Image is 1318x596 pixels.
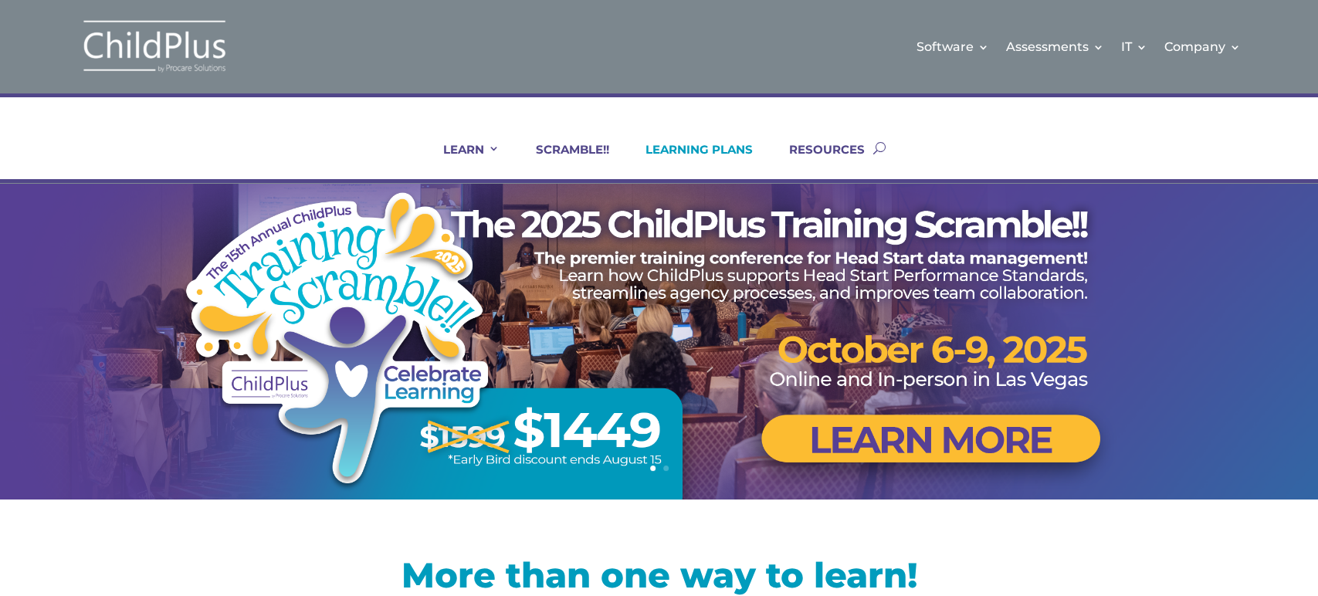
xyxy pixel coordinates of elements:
a: LEARNING PLANS [626,142,753,179]
a: SCRAMBLE!! [517,142,609,179]
a: 2 [663,466,669,471]
a: 1 [650,466,656,471]
a: LEARN [424,142,500,179]
a: IT [1121,15,1147,78]
a: Software [917,15,989,78]
a: Company [1164,15,1241,78]
a: Assessments [1006,15,1104,78]
a: RESOURCES [770,142,865,179]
